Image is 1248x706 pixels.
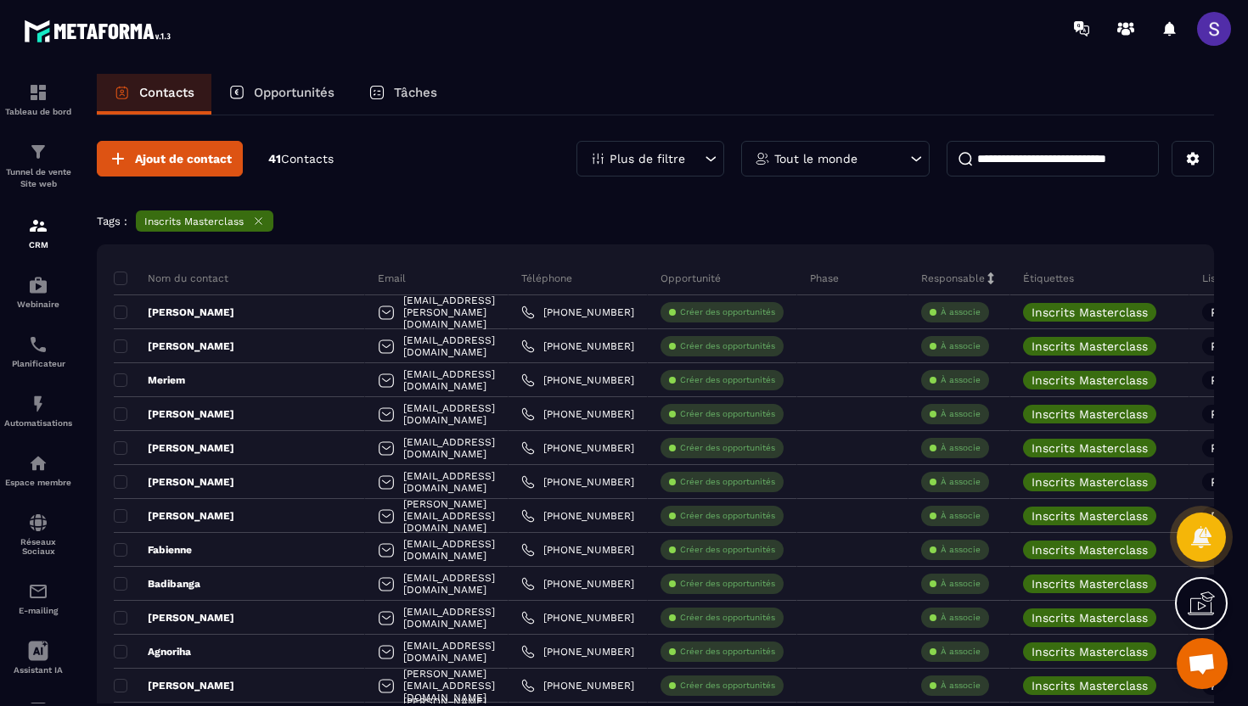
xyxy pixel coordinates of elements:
[394,85,437,100] p: Tâches
[941,510,981,522] p: À associe
[680,510,775,522] p: Créer des opportunités
[1032,646,1148,658] p: Inscrits Masterclass
[1032,612,1148,624] p: Inscrits Masterclass
[4,478,72,487] p: Espace membre
[680,476,775,488] p: Créer des opportunités
[4,300,72,309] p: Webinaire
[4,665,72,675] p: Assistant IA
[521,543,634,557] a: [PHONE_NUMBER]
[1032,374,1148,386] p: Inscrits Masterclass
[521,305,634,319] a: [PHONE_NUMBER]
[4,166,72,190] p: Tunnel de vente Site web
[1032,680,1148,692] p: Inscrits Masterclass
[114,441,234,455] p: [PERSON_NAME]
[4,70,72,129] a: formationformationTableau de bord
[941,408,981,420] p: À associe
[941,374,981,386] p: À associe
[521,407,634,421] a: [PHONE_NUMBER]
[114,373,185,387] p: Meriem
[521,577,634,591] a: [PHONE_NUMBER]
[211,74,351,115] a: Opportunités
[680,374,775,386] p: Créer des opportunités
[4,322,72,381] a: schedulerschedulerPlanificateur
[610,153,685,165] p: Plus de filtre
[774,153,857,165] p: Tout le monde
[941,680,981,692] p: À associe
[97,141,243,176] button: Ajout de contact
[4,107,72,116] p: Tableau de bord
[351,74,454,115] a: Tâches
[941,544,981,556] p: À associe
[4,418,72,428] p: Automatisations
[521,645,634,658] a: [PHONE_NUMBER]
[1032,510,1148,522] p: Inscrits Masterclass
[521,679,634,692] a: [PHONE_NUMBER]
[680,578,775,590] p: Créer des opportunités
[28,216,48,236] img: formation
[521,272,572,285] p: Téléphone
[4,537,72,556] p: Réseaux Sociaux
[1032,340,1148,352] p: Inscrits Masterclass
[4,240,72,249] p: CRM
[139,85,194,100] p: Contacts
[521,509,634,523] a: [PHONE_NUMBER]
[521,339,634,353] a: [PHONE_NUMBER]
[144,216,244,227] p: Inscrits Masterclass
[4,129,72,203] a: formationformationTunnel de vente Site web
[680,680,775,692] p: Créer des opportunités
[1032,408,1148,420] p: Inscrits Masterclass
[114,339,234,353] p: [PERSON_NAME]
[680,612,775,624] p: Créer des opportunités
[114,679,234,692] p: [PERSON_NAME]
[4,203,72,262] a: formationformationCRM
[4,440,72,500] a: automationsautomationsEspace membre
[941,476,981,488] p: À associe
[1032,578,1148,590] p: Inscrits Masterclass
[97,215,127,227] p: Tags :
[680,306,775,318] p: Créer des opportunités
[521,441,634,455] a: [PHONE_NUMBER]
[1023,272,1074,285] p: Étiquettes
[941,578,981,590] p: À associe
[521,373,634,387] a: [PHONE_NUMBER]
[4,500,72,569] a: social-networksocial-networkRéseaux Sociaux
[114,543,192,557] p: Fabienne
[921,272,985,285] p: Responsable
[4,359,72,368] p: Planificateur
[521,475,634,489] a: [PHONE_NUMBER]
[4,262,72,322] a: automationsautomationsWebinaire
[1202,272,1226,285] p: Liste
[28,581,48,602] img: email
[28,513,48,533] img: social-network
[4,569,72,628] a: emailemailE-mailing
[254,85,334,100] p: Opportunités
[521,611,634,625] a: [PHONE_NUMBER]
[135,150,232,167] span: Ajout de contact
[680,646,775,658] p: Créer des opportunités
[4,606,72,615] p: E-mailing
[680,340,775,352] p: Créer des opportunités
[941,442,981,454] p: À associe
[680,544,775,556] p: Créer des opportunités
[28,394,48,414] img: automations
[941,340,981,352] p: À associe
[114,509,234,523] p: [PERSON_NAME]
[28,82,48,103] img: formation
[378,272,406,285] p: Email
[1177,638,1228,689] div: Ouvrir le chat
[24,15,177,47] img: logo
[114,407,234,421] p: [PERSON_NAME]
[28,142,48,162] img: formation
[28,275,48,295] img: automations
[97,74,211,115] a: Contacts
[810,272,839,285] p: Phase
[281,152,334,165] span: Contacts
[1032,476,1148,488] p: Inscrits Masterclass
[1032,306,1148,318] p: Inscrits Masterclass
[114,475,234,489] p: [PERSON_NAME]
[1032,544,1148,556] p: Inscrits Masterclass
[4,381,72,440] a: automationsautomationsAutomatisations
[114,611,234,625] p: [PERSON_NAME]
[4,628,72,687] a: Assistant IA
[268,151,334,167] p: 41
